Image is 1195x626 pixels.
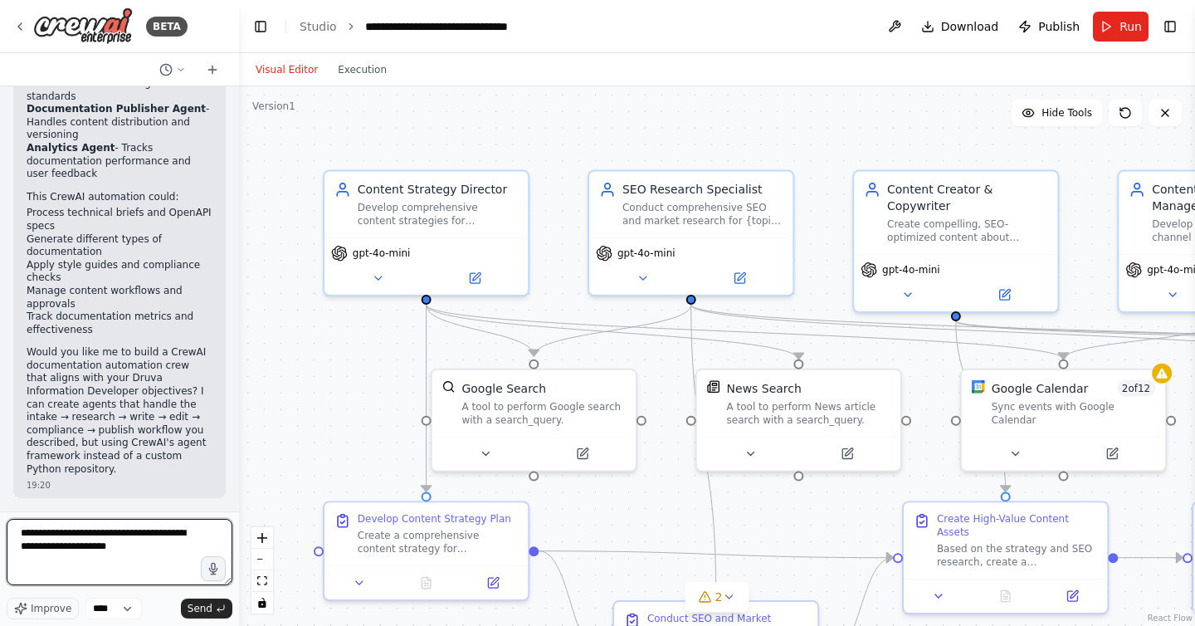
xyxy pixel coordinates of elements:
span: gpt-4o-mini [882,263,940,276]
button: fit view [251,570,273,592]
g: Edge from 9786bb7b-4bb5-47ff-abc4-fbda63e79ad5 to 8b7f4f38-e7cc-49fa-8e5c-7c20ef505a87 [418,305,1072,359]
li: Process technical briefs and OpenAPI specs [27,207,212,232]
button: Start a new chat [199,60,226,80]
span: gpt-4o-mini [617,247,676,260]
strong: Analytics Agent [27,142,115,154]
button: Open in side panel [535,444,629,464]
span: Download [941,18,999,35]
li: - Tracks documentation performance and user feedback [27,142,212,181]
div: Create a comprehensive content strategy for {business_type} targeting {target_audience} around th... [358,529,518,555]
nav: breadcrumb [300,18,552,35]
div: Develop comprehensive content strategies for {business_type} businesses, focusing on {target_audi... [358,201,518,227]
g: Edge from 9786bb7b-4bb5-47ff-abc4-fbda63e79ad5 to 996abf84-f50b-425c-8530-fa2843057dd0 [418,305,543,356]
li: - Handles content distribution and versioning [27,103,212,142]
button: Switch to previous chat [153,60,193,80]
img: SerplyNewsSearchTool [707,380,720,394]
a: React Flow attribution [1148,614,1193,623]
span: Number of enabled actions [1117,380,1155,397]
span: gpt-4o-mini [353,247,411,260]
button: Run [1093,12,1149,42]
span: 2 [715,589,723,605]
div: Conduct comprehensive SEO and market research for {topic} targeting {target_audience}, identifyin... [622,201,783,227]
button: Download [915,12,1006,42]
g: Edge from 487e283c-43b8-41ed-89be-8d0dd8349a0c to 996abf84-f50b-425c-8530-fa2843057dd0 [525,305,699,356]
div: Content Creator & CopywriterCreate compelling, SEO-optimized content about {topic} that resonates... [852,169,1059,313]
button: 2 [685,582,749,613]
div: Based on the strategy and SEO research, create a comprehensive content package around {topic} for... [937,542,1097,569]
div: Develop Content Strategy Plan [358,512,511,526]
button: Open in side panel [958,285,1051,305]
p: Would you like me to build a CrewAI documentation automation crew that aligns with your Druva Inf... [27,346,212,476]
div: Content Strategy Director [358,181,518,198]
button: Open in side panel [1044,586,1100,606]
g: Edge from 05bff98d-6d9b-48a0-8687-0899b3173a7d to 8827af50-42d8-4495-9eeb-3322cf0eee4e [539,543,893,566]
div: Version 1 [252,100,295,113]
button: zoom out [251,549,273,570]
div: 19:20 [27,479,212,492]
div: React Flow controls [251,527,273,614]
li: Apply style guides and compliance checks [27,259,212,285]
span: Send [188,602,212,615]
img: Google Calendar [972,380,985,394]
div: Content Strategy DirectorDevelop comprehensive content strategies for {business_type} businesses,... [323,169,529,296]
div: BETA [146,17,188,37]
div: Sync events with Google Calendar [992,400,1155,427]
div: SEO Research SpecialistConduct comprehensive SEO and market research for {topic} targeting {targe... [588,169,794,296]
div: SerplyWebSearchToolGoogle SearchA tool to perform Google search with a search_query. [431,369,637,472]
button: Visual Editor [246,60,328,80]
div: A tool to perform News article search with a search_query. [727,400,890,427]
button: Show right sidebar [1158,15,1182,38]
button: Improve [7,598,79,619]
div: News Search [727,380,802,397]
div: Develop Content Strategy PlanCreate a comprehensive content strategy for {business_type} targetin... [323,501,529,601]
div: Create High-Value Content AssetsBased on the strategy and SEO research, create a comprehensive co... [902,501,1109,614]
li: Manage content workflows and approvals [27,285,212,311]
g: Edge from beb0323b-b29a-403f-96e9-8844b34daa3a to 8827af50-42d8-4495-9eeb-3322cf0eee4e [948,321,1014,492]
button: zoom in [251,527,273,549]
button: Open in side panel [465,573,521,593]
li: Track documentation metrics and effectiveness [27,311,212,336]
img: SerplyWebSearchTool [442,380,456,394]
li: Generate different types of documentation [27,233,212,259]
g: Edge from 487e283c-43b8-41ed-89be-8d0dd8349a0c to 72358a73-c881-4c9b-a7ba-95b31102f2ae [683,305,724,591]
div: SerplyNewsSearchToolNews SearchA tool to perform News article search with a search_query. [695,369,902,472]
button: Open in side panel [428,268,522,288]
g: Edge from 8827af50-42d8-4495-9eeb-3322cf0eee4e to 4530a732-eee3-413e-8d0e-581437b56fe7 [1118,550,1183,566]
g: Edge from 9786bb7b-4bb5-47ff-abc4-fbda63e79ad5 to cc7498d8-37b2-41ba-9479-3b18574abfdc [418,305,807,359]
div: SEO Research Specialist [622,181,783,198]
button: Publish [1012,12,1086,42]
strong: Documentation Publisher Agent [27,103,206,115]
div: Google Calendar [992,380,1088,397]
button: Click to speak your automation idea [201,556,226,581]
a: Studio [300,20,337,33]
div: Google CalendarGoogle Calendar2of12Sync events with Google Calendar [960,369,1167,472]
div: Content Creator & Copywriter [887,181,1047,214]
span: Improve [31,602,71,615]
img: Logo [33,7,133,45]
span: Hide Tools [1041,106,1092,120]
g: Edge from 9786bb7b-4bb5-47ff-abc4-fbda63e79ad5 to 05bff98d-6d9b-48a0-8687-0899b3173a7d [418,305,435,492]
div: Create compelling, SEO-optimized content about {topic} that resonates with {target_audience} and ... [887,218,1047,244]
button: Open in side panel [800,444,894,464]
button: toggle interactivity [251,592,273,614]
button: Execution [328,60,397,80]
div: Google Search [461,380,546,397]
span: Publish [1038,18,1080,35]
button: Open in side panel [693,268,787,288]
button: Open in side panel [1065,444,1158,464]
div: Create High-Value Content Assets [937,512,1097,539]
button: No output available [970,586,1040,606]
p: This CrewAI automation could: [27,191,212,204]
button: Send [181,599,232,619]
span: Run [1119,18,1142,35]
button: Hide left sidebar [249,15,272,38]
button: Hide Tools [1012,100,1102,126]
div: A tool to perform Google search with a search_query. [461,400,625,427]
button: No output available [391,573,461,593]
